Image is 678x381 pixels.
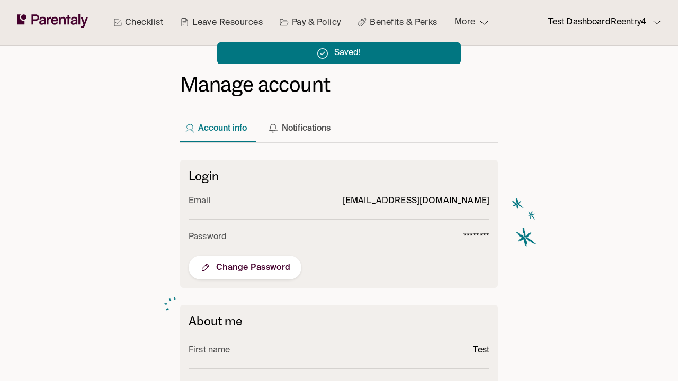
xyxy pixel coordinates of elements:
[189,168,489,184] h2: Login
[199,261,291,274] span: Change Password
[473,343,489,358] p: Test
[189,313,489,329] h6: About me
[180,72,498,98] h1: Manage account
[180,104,255,142] button: Account info
[334,42,361,64] div: Saved!
[548,15,646,30] p: Test DashboardReentry4
[189,256,301,279] button: Change Password
[189,343,230,358] p: First name
[343,194,489,208] p: [EMAIL_ADDRESS][DOMAIN_NAME]
[189,194,211,208] p: Email
[264,104,339,142] button: Notifications
[189,230,227,244] p: Password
